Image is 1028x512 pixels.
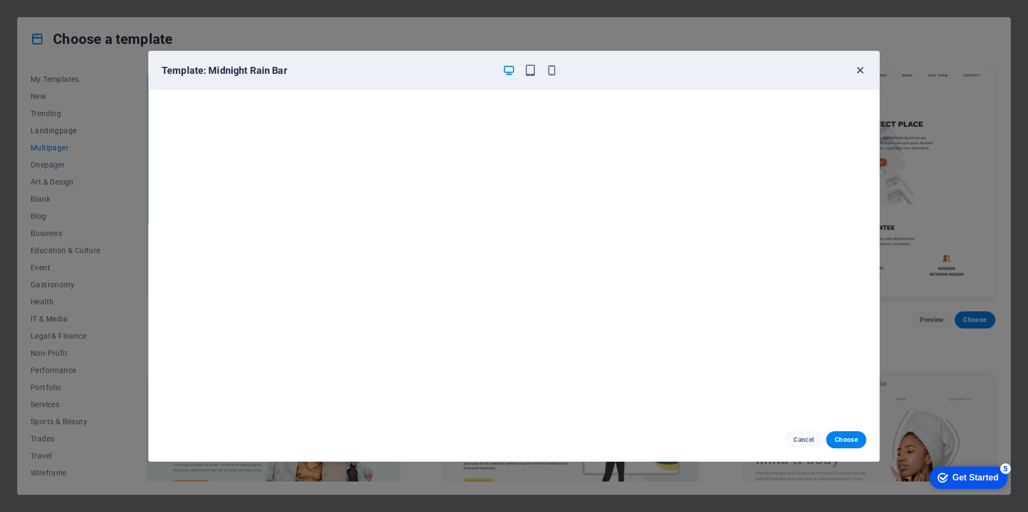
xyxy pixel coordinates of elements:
[784,431,824,448] button: Cancel
[32,12,78,21] div: Get Started
[162,64,494,77] h6: Template: Midnight Rain Bar
[792,435,815,444] span: Cancel
[9,5,87,28] div: Get Started 5 items remaining, 0% complete
[835,435,858,444] span: Choose
[79,2,90,13] div: 5
[826,431,866,448] button: Choose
